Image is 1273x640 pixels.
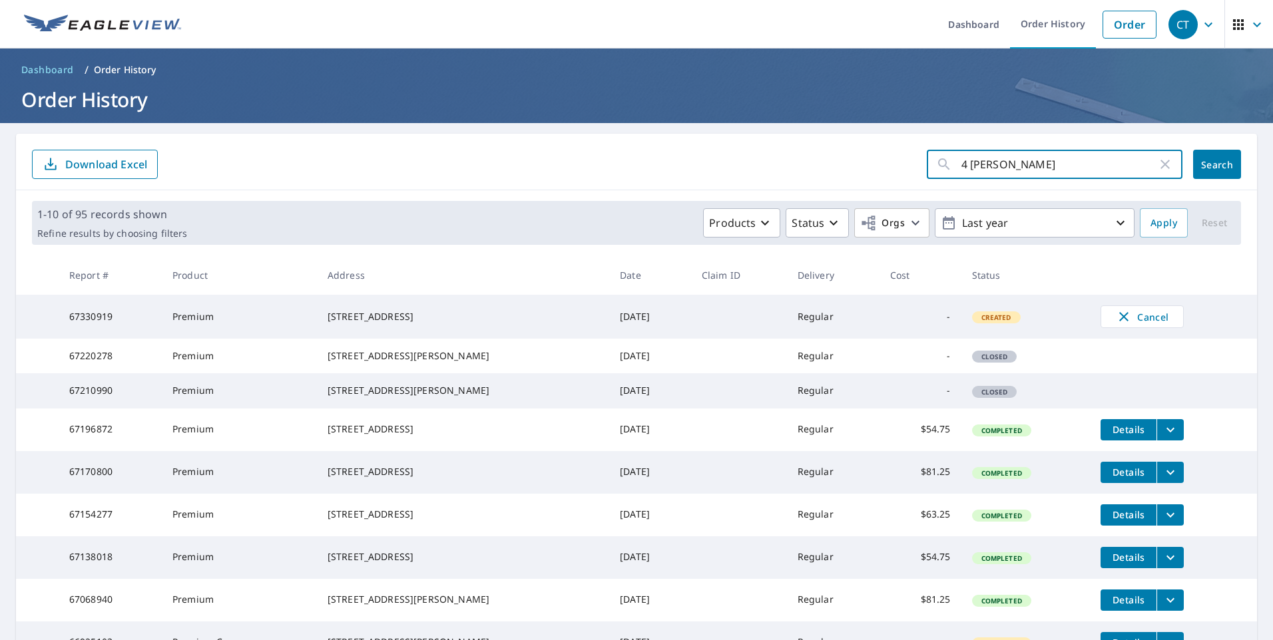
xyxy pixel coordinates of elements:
td: Premium [162,451,317,494]
td: Premium [162,408,317,451]
button: Search [1193,150,1241,179]
td: $54.75 [880,536,961,579]
button: Apply [1140,208,1188,238]
td: Premium [162,536,317,579]
td: [DATE] [609,451,691,494]
input: Address, Report #, Claim ID, etc. [961,146,1157,183]
td: 67210990 [59,373,162,408]
div: [STREET_ADDRESS] [328,550,599,563]
button: filesDropdownBtn-67170800 [1156,462,1184,483]
td: [DATE] [609,536,691,579]
th: Date [609,255,691,295]
td: [DATE] [609,579,691,621]
td: Regular [787,494,880,536]
td: Regular [787,536,880,579]
th: Cost [880,255,961,295]
td: [DATE] [609,408,691,451]
button: Orgs [854,208,929,238]
span: Created [973,313,1019,322]
th: Report # [59,255,162,295]
td: 67196872 [59,408,162,451]
span: Details [1109,551,1148,563]
span: Completed [973,554,1030,563]
span: Cancel [1115,309,1170,325]
td: 67220278 [59,339,162,373]
span: Apply [1150,215,1177,232]
button: detailsBtn-67196872 [1101,419,1156,440]
td: 67138018 [59,536,162,579]
div: [STREET_ADDRESS] [328,508,599,521]
button: Cancel [1101,305,1184,328]
span: Closed [973,387,1016,397]
th: Address [317,255,609,295]
span: Orgs [860,215,905,232]
div: [STREET_ADDRESS][PERSON_NAME] [328,593,599,606]
td: Regular [787,408,880,451]
a: Dashboard [16,59,79,80]
th: Status [961,255,1091,295]
td: $54.75 [880,408,961,451]
td: $81.25 [880,451,961,494]
span: Completed [973,596,1030,605]
p: Order History [94,63,156,77]
div: CT [1168,10,1198,39]
td: [DATE] [609,295,691,339]
span: Completed [973,468,1030,478]
td: Regular [787,295,880,339]
th: Claim ID [691,255,787,295]
td: [DATE] [609,339,691,373]
span: Details [1109,508,1148,521]
div: [STREET_ADDRESS] [328,310,599,323]
td: Regular [787,339,880,373]
span: Details [1109,423,1148,436]
p: Last year [957,212,1113,235]
div: [STREET_ADDRESS] [328,465,599,478]
button: detailsBtn-67068940 [1101,589,1156,611]
th: Product [162,255,317,295]
td: [DATE] [609,373,691,408]
button: filesDropdownBtn-67196872 [1156,419,1184,440]
nav: breadcrumb [16,59,1257,80]
p: Status [792,215,824,231]
button: filesDropdownBtn-67138018 [1156,547,1184,568]
p: Refine results by choosing filters [37,228,187,240]
div: [STREET_ADDRESS][PERSON_NAME] [328,384,599,397]
td: 67170800 [59,451,162,494]
button: filesDropdownBtn-67068940 [1156,589,1184,611]
td: $63.25 [880,494,961,536]
h1: Order History [16,86,1257,113]
td: - [880,339,961,373]
button: Status [786,208,849,238]
span: Dashboard [21,63,74,77]
td: Premium [162,494,317,536]
td: 67154277 [59,494,162,536]
td: Premium [162,339,317,373]
button: detailsBtn-67170800 [1101,462,1156,483]
button: detailsBtn-67154277 [1101,504,1156,526]
td: [DATE] [609,494,691,536]
td: Regular [787,579,880,621]
button: Last year [935,208,1135,238]
img: EV Logo [24,15,181,35]
td: Premium [162,295,317,339]
td: Premium [162,579,317,621]
td: Premium [162,373,317,408]
td: Regular [787,373,880,408]
td: $81.25 [880,579,961,621]
span: Completed [973,426,1030,435]
span: Search [1204,158,1230,171]
div: [STREET_ADDRESS][PERSON_NAME] [328,349,599,363]
td: Regular [787,451,880,494]
div: [STREET_ADDRESS] [328,422,599,436]
button: detailsBtn-67138018 [1101,547,1156,568]
span: Details [1109,593,1148,606]
td: - [880,295,961,339]
td: 67330919 [59,295,162,339]
p: Download Excel [65,157,147,172]
a: Order [1103,11,1156,39]
li: / [85,62,89,78]
td: 67068940 [59,579,162,621]
button: filesDropdownBtn-67154277 [1156,504,1184,526]
p: Products [709,215,756,231]
button: Products [703,208,780,238]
